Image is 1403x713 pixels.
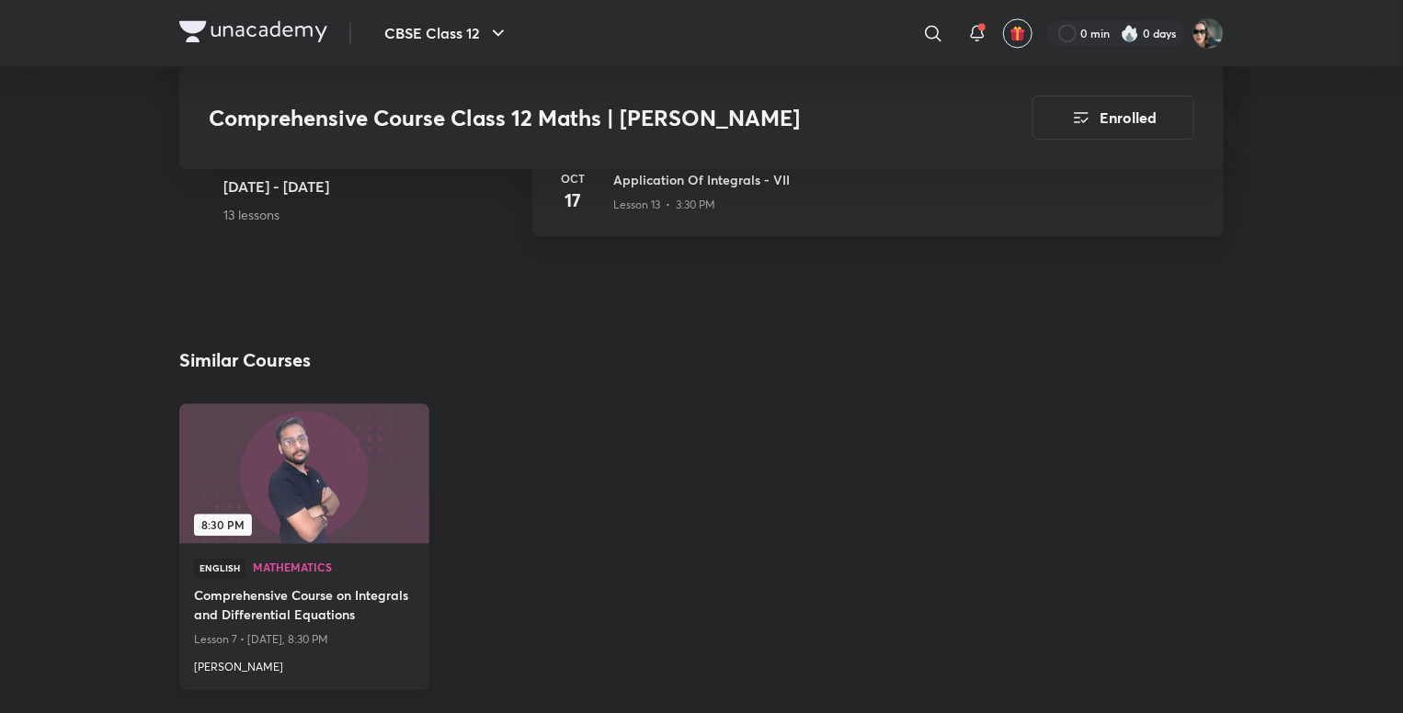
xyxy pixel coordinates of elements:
a: Mathematics [253,561,415,574]
button: CBSE Class 12 [373,15,520,51]
span: 8:30 PM [194,514,252,536]
a: Comprehensive Course on Integrals and Differential Equations [194,585,415,628]
h3: Comprehensive Course Class 12 Maths | [PERSON_NAME] [209,105,929,131]
a: [PERSON_NAME] [194,651,415,675]
img: Company Logo [179,20,327,42]
img: Arihant [1192,17,1224,49]
img: new-thumbnail [177,402,431,544]
h3: Application Of Integrals - VII [613,170,1202,189]
span: English [194,558,245,578]
a: new-thumbnail8:30 PM [179,403,429,543]
h5: [DATE] - [DATE] [223,175,518,198]
button: Enrolled [1032,96,1194,140]
a: Oct17Application Of Integrals - VIILesson 13 • 3:30 PM [532,148,1224,258]
button: avatar [1003,18,1032,48]
img: streak [1121,24,1139,42]
h2: Similar Courses [179,346,311,374]
p: Lesson 13 • 3:30 PM [613,197,715,213]
a: Company Logo [179,20,327,47]
p: Lesson 7 • [DATE], 8:30 PM [194,628,415,651]
p: 13 lessons [223,205,518,224]
span: Mathematics [253,561,415,572]
img: avatar [1009,25,1026,41]
h6: Oct [554,170,591,187]
h4: 17 [554,187,591,214]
